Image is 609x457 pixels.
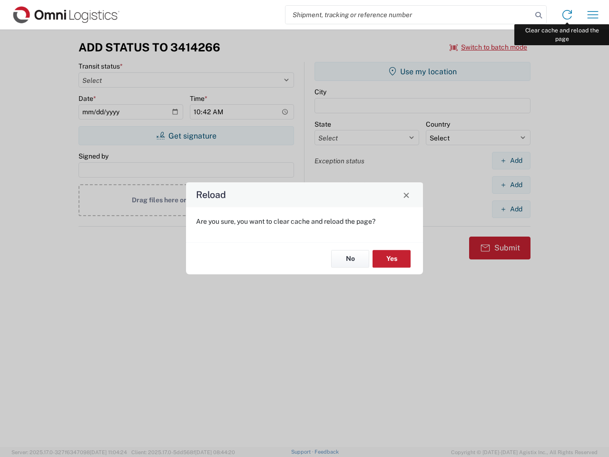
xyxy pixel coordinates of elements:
button: Close [400,188,413,201]
h4: Reload [196,188,226,202]
input: Shipment, tracking or reference number [285,6,532,24]
p: Are you sure, you want to clear cache and reload the page? [196,217,413,226]
button: Yes [373,250,411,268]
button: No [331,250,369,268]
